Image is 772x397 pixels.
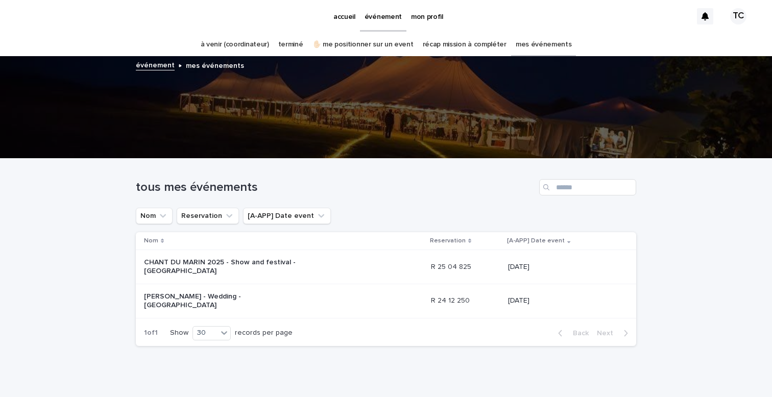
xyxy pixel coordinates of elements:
a: terminé [278,33,303,57]
a: récap mission à compléter [423,33,506,57]
p: 1 of 1 [136,320,166,345]
button: Reservation [177,208,239,224]
p: CHANT DU MARIN 2025 - Show and festival - [GEOGRAPHIC_DATA] [144,258,314,276]
p: R 24 12 250 [431,294,472,305]
span: Back [567,330,589,337]
button: Next [593,329,636,338]
p: Show [170,329,188,337]
p: Nom [144,235,158,246]
img: Ls34BcGeRexTGTNfXpUC [20,6,119,27]
button: Back [550,329,593,338]
p: mes événements [186,59,244,70]
p: records per page [235,329,293,337]
a: ✋🏻 me positionner sur un event [312,33,414,57]
span: Next [597,330,619,337]
tr: [PERSON_NAME] - Wedding - [GEOGRAPHIC_DATA]R 24 12 250R 24 12 250 [DATE] [136,284,636,318]
p: [A-APP] Date event [507,235,565,246]
button: [A-APP] Date event [243,208,331,224]
p: [DATE] [508,263,620,271]
a: événement [136,59,175,70]
a: à venir (coordinateur) [201,33,269,57]
button: Nom [136,208,173,224]
tr: CHANT DU MARIN 2025 - Show and festival - [GEOGRAPHIC_DATA]R 25 04 825R 25 04 825 [DATE] [136,250,636,284]
p: [DATE] [508,296,620,305]
div: TC [730,8,746,24]
a: mes événements [516,33,572,57]
h1: tous mes événements [136,180,535,195]
p: Reservation [430,235,466,246]
input: Search [539,179,636,195]
div: 30 [193,328,218,338]
p: [PERSON_NAME] - Wedding - [GEOGRAPHIC_DATA] [144,292,314,310]
p: R 25 04 825 [431,261,473,271]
